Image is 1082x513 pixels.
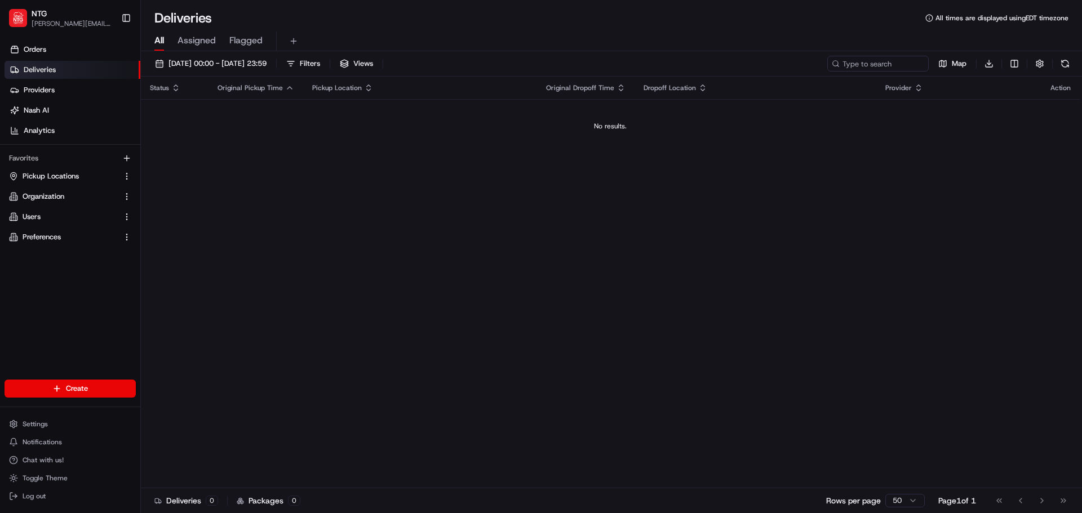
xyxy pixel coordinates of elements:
[23,191,64,202] span: Organization
[5,434,136,450] button: Notifications
[5,228,136,246] button: Preferences
[826,495,881,506] p: Rows per page
[107,163,181,175] span: API Documentation
[5,41,140,59] a: Orders
[5,101,140,119] a: Nash AI
[23,212,41,222] span: Users
[5,452,136,468] button: Chat with us!
[23,438,62,447] span: Notifications
[145,122,1075,131] div: No results.
[933,56,972,72] button: Map
[218,83,283,92] span: Original Pickup Time
[95,164,104,173] div: 💻
[237,495,300,506] div: Packages
[952,59,966,69] span: Map
[38,108,185,119] div: Start new chat
[24,65,56,75] span: Deliveries
[91,159,185,179] a: 💻API Documentation
[11,108,32,128] img: 1736555255976-a54dd68f-1ca7-489b-9aae-adbdc363a1c4
[23,492,46,501] span: Log out
[9,191,118,202] a: Organization
[5,208,136,226] button: Users
[1057,56,1073,72] button: Refresh
[150,83,169,92] span: Status
[5,61,140,79] a: Deliveries
[11,164,20,173] div: 📗
[5,81,140,99] a: Providers
[24,126,55,136] span: Analytics
[32,19,112,28] button: [PERSON_NAME][EMAIL_ADDRESS][PERSON_NAME][DOMAIN_NAME]
[5,149,136,167] div: Favorites
[5,167,136,185] button: Pickup Locations
[23,420,48,429] span: Settings
[154,34,164,47] span: All
[312,83,362,92] span: Pickup Location
[32,8,47,19] button: NTG
[38,119,143,128] div: We're available if you need us!
[5,416,136,432] button: Settings
[938,495,976,506] div: Page 1 of 1
[24,44,46,55] span: Orders
[5,488,136,504] button: Log out
[154,9,212,27] h1: Deliveries
[9,9,27,27] img: NTG
[353,59,373,69] span: Views
[192,111,205,124] button: Start new chat
[23,163,86,175] span: Knowledge Base
[885,83,912,92] span: Provider
[9,232,118,242] a: Preferences
[5,122,140,140] a: Analytics
[335,56,378,72] button: Views
[546,83,614,92] span: Original Dropoff Time
[229,34,263,47] span: Flagged
[23,456,64,465] span: Chat with us!
[9,212,118,222] a: Users
[5,470,136,486] button: Toggle Theme
[29,73,186,84] input: Clear
[935,14,1068,23] span: All times are displayed using EDT timezone
[23,171,79,181] span: Pickup Locations
[23,232,61,242] span: Preferences
[150,56,272,72] button: [DATE] 00:00 - [DATE] 23:59
[827,56,929,72] input: Type to search
[79,190,136,199] a: Powered byPylon
[23,474,68,483] span: Toggle Theme
[112,191,136,199] span: Pylon
[168,59,267,69] span: [DATE] 00:00 - [DATE] 23:59
[178,34,216,47] span: Assigned
[644,83,696,92] span: Dropoff Location
[288,496,300,506] div: 0
[11,45,205,63] p: Welcome 👋
[66,383,88,394] span: Create
[281,56,325,72] button: Filters
[11,11,34,34] img: Nash
[9,171,118,181] a: Pickup Locations
[154,495,218,506] div: Deliveries
[300,59,320,69] span: Filters
[7,159,91,179] a: 📗Knowledge Base
[24,85,55,95] span: Providers
[5,188,136,206] button: Organization
[5,5,117,32] button: NTGNTG[PERSON_NAME][EMAIL_ADDRESS][PERSON_NAME][DOMAIN_NAME]
[206,496,218,506] div: 0
[24,105,49,115] span: Nash AI
[1050,83,1071,92] div: Action
[5,380,136,398] button: Create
